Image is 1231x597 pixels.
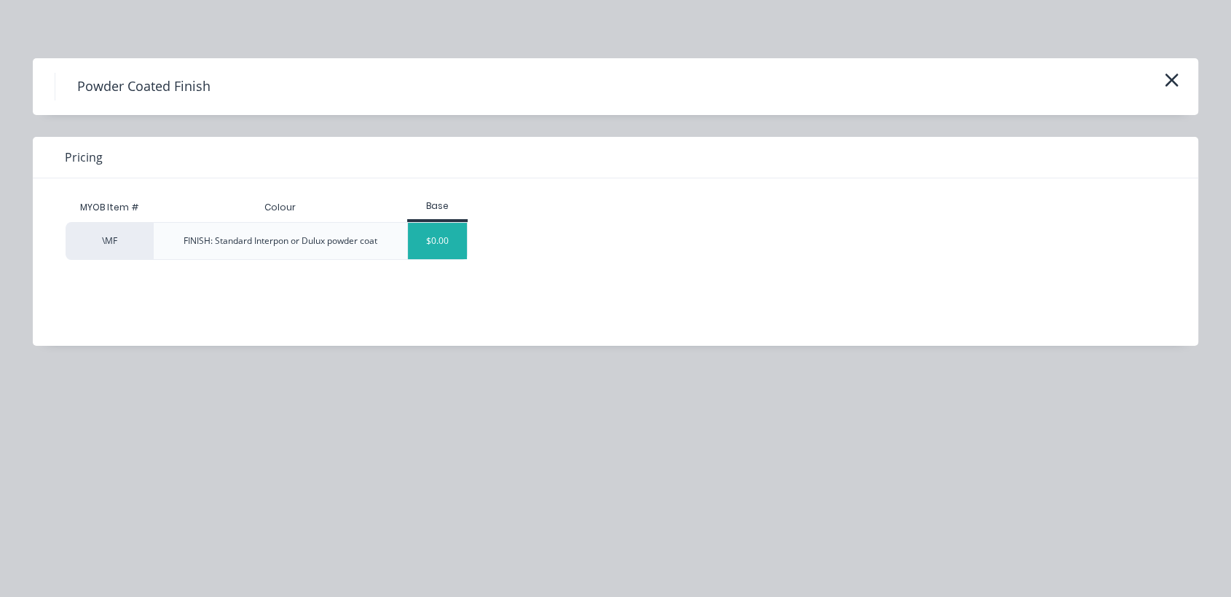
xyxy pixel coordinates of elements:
div: Colour [253,189,307,226]
span: Pricing [65,149,103,166]
div: FINISH: Standard Interpon or Dulux powder coat [184,234,377,248]
div: $0.00 [408,223,467,259]
div: \MF [66,222,153,260]
h4: Powder Coated Finish [55,73,232,100]
div: MYOB Item # [66,193,153,222]
div: Base [407,199,468,213]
